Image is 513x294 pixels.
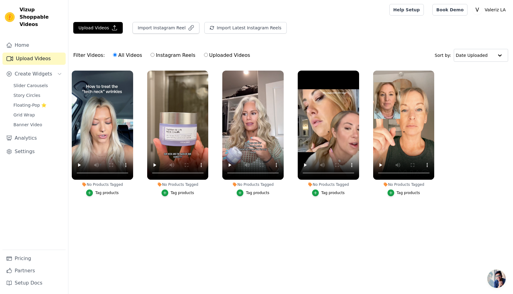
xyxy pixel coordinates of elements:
a: Help Setup [389,4,424,16]
a: Banner Video [10,120,66,129]
a: Setup Docs [2,277,66,289]
a: Home [2,39,66,51]
button: Tag products [86,189,119,196]
button: Tag products [312,189,345,196]
div: No Products Tagged [298,182,359,187]
button: Upload Videos [73,22,123,34]
a: Pricing [2,252,66,265]
div: No Products Tagged [373,182,435,187]
div: Tag products [397,190,420,195]
a: Open chat [487,270,506,288]
span: Story Circles [13,92,40,98]
button: Import Instagram Reel [133,22,199,34]
input: Instagram Reels [151,53,155,57]
div: No Products Tagged [147,182,209,187]
div: Filter Videos: [73,48,253,62]
a: Book Demo [432,4,468,16]
text: V [475,7,479,13]
span: Floating-Pop ⭐ [13,102,46,108]
a: Story Circles [10,91,66,100]
span: Grid Wrap [13,112,35,118]
div: Tag products [171,190,194,195]
span: Banner Video [13,122,42,128]
input: Uploaded Videos [204,53,208,57]
span: Create Widgets [15,70,52,78]
button: V Valeriz LA [472,4,508,15]
a: Slider Carousels [10,81,66,90]
button: Create Widgets [2,68,66,80]
p: Valeriz LA [482,4,508,15]
a: Partners [2,265,66,277]
a: Grid Wrap [10,111,66,119]
img: Vizup [5,12,15,22]
div: Tag products [246,190,269,195]
label: Uploaded Videos [204,51,250,59]
div: Tag products [95,190,119,195]
input: All Videos [113,53,117,57]
button: Tag products [387,189,420,196]
div: Sort by: [435,49,508,62]
label: Instagram Reels [150,51,195,59]
span: Slider Carousels [13,83,48,89]
button: Import Latest Instagram Reels [204,22,287,34]
a: Floating-Pop ⭐ [10,101,66,109]
a: Settings [2,145,66,158]
div: No Products Tagged [72,182,133,187]
button: Tag products [237,189,269,196]
div: Tag products [321,190,345,195]
span: Vizup Shoppable Videos [20,6,63,28]
button: Tag products [162,189,194,196]
label: All Videos [113,51,142,59]
a: Upload Videos [2,53,66,65]
a: Analytics [2,132,66,144]
div: No Products Tagged [222,182,284,187]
